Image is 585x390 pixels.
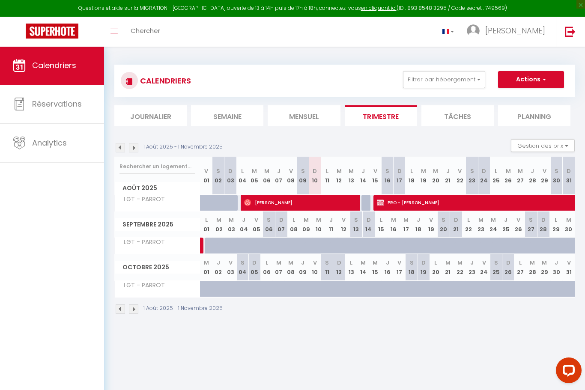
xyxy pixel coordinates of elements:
th: 25 [490,254,502,280]
th: 21 [450,211,462,238]
th: 20 [437,211,450,238]
span: Analytics [32,137,67,148]
th: 03 [225,211,238,238]
th: 20 [430,254,442,280]
th: 23 [466,157,478,195]
abbr: M [337,167,342,175]
span: [PERSON_NAME] [485,25,545,36]
abbr: L [380,216,382,224]
abbr: M [506,167,511,175]
iframe: LiveChat chat widget [549,354,585,390]
span: Calendriers [32,60,76,71]
th: 08 [287,211,300,238]
span: LGT - PARROT [116,195,167,204]
img: ... [467,24,480,37]
abbr: M [445,259,451,267]
th: 02 [212,157,224,195]
abbr: J [217,259,220,267]
th: 15 [369,254,381,280]
abbr: J [504,216,507,224]
th: 12 [333,254,345,280]
abbr: M [566,216,571,224]
th: 13 [345,157,357,195]
th: 23 [475,211,487,238]
abbr: M [349,167,354,175]
p: 1 Août 2025 - 1 Novembre 2025 [143,143,223,151]
abbr: V [482,259,486,267]
abbr: J [329,216,333,224]
th: 21 [442,254,454,280]
th: 13 [350,211,362,238]
abbr: S [267,216,271,224]
li: Mensuel [268,105,340,126]
th: 11 [321,157,333,195]
th: 10 [309,157,321,195]
th: 26 [512,211,525,238]
th: 08 [285,157,297,195]
abbr: M [391,216,396,224]
li: Trimestre [345,105,417,126]
th: 29 [538,157,550,195]
th: 06 [263,211,275,238]
abbr: D [337,259,341,267]
th: 20 [430,157,442,195]
th: 17 [400,211,412,238]
h3: CALENDRIERS [138,71,191,90]
th: 07 [273,157,285,195]
a: ... [PERSON_NAME] [460,17,556,47]
abbr: S [241,259,245,267]
abbr: J [531,167,534,175]
th: 04 [236,254,248,280]
img: logout [565,26,576,37]
th: 22 [454,157,466,195]
img: Super Booking [26,24,78,39]
th: 01 [200,157,212,195]
li: Semaine [191,105,263,126]
abbr: M [491,216,496,224]
span: Août 2025 [115,182,200,194]
th: 04 [238,211,250,238]
abbr: V [313,259,317,267]
th: 14 [357,254,369,280]
th: 16 [388,211,400,238]
abbr: M [530,259,535,267]
th: 24 [478,254,490,280]
th: 25 [500,211,512,238]
abbr: V [516,216,520,224]
abbr: M [361,259,366,267]
th: 28 [526,157,538,195]
th: 11 [325,211,337,238]
th: 02 [213,211,225,238]
abbr: D [397,167,402,175]
abbr: L [519,259,522,267]
abbr: L [410,167,413,175]
th: 23 [466,254,478,280]
abbr: S [555,167,558,175]
th: 04 [236,157,248,195]
abbr: J [301,259,304,267]
abbr: M [276,259,281,267]
li: Planning [498,105,570,126]
th: 02 [212,254,224,280]
span: Octobre 2025 [115,261,200,274]
th: 28 [537,211,549,238]
abbr: M [264,167,269,175]
span: LGT - PARROT [116,238,167,247]
p: 1 Août 2025 - 1 Novembre 2025 [143,304,223,313]
abbr: M [288,259,293,267]
abbr: M [518,167,523,175]
abbr: D [567,167,571,175]
th: 14 [362,211,375,238]
span: Septembre 2025 [115,218,200,231]
th: 18 [406,254,418,280]
th: 26 [502,254,514,280]
abbr: D [454,216,458,224]
th: 27 [514,157,526,195]
abbr: V [289,167,293,175]
abbr: M [316,216,321,224]
th: 18 [406,157,418,195]
th: 09 [297,254,309,280]
abbr: V [543,167,546,175]
abbr: S [442,216,445,224]
th: 03 [224,157,236,195]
